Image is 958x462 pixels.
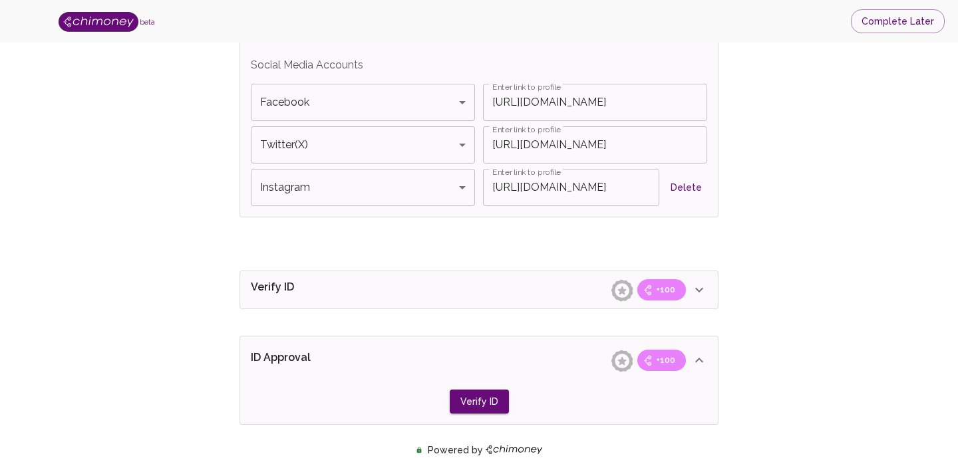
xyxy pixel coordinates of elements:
div: Instagram [251,169,475,206]
button: Delete [665,175,707,200]
img: Logo [59,12,138,32]
label: Enter link to profile [492,166,561,177]
label: Enter link to profile [492,81,561,92]
div: Facebook [251,84,475,121]
span: beta [140,18,155,26]
label: Enter link to profile [492,124,561,135]
p: ID Approval [251,350,396,371]
div: Twitter(X) [251,126,475,164]
button: Verify ID [450,390,509,414]
p: Social Media Accounts [251,57,707,73]
span: +100 [648,283,683,296]
button: Complete Later [851,9,945,34]
span: +100 [648,354,683,367]
p: Verify ID [251,279,396,300]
